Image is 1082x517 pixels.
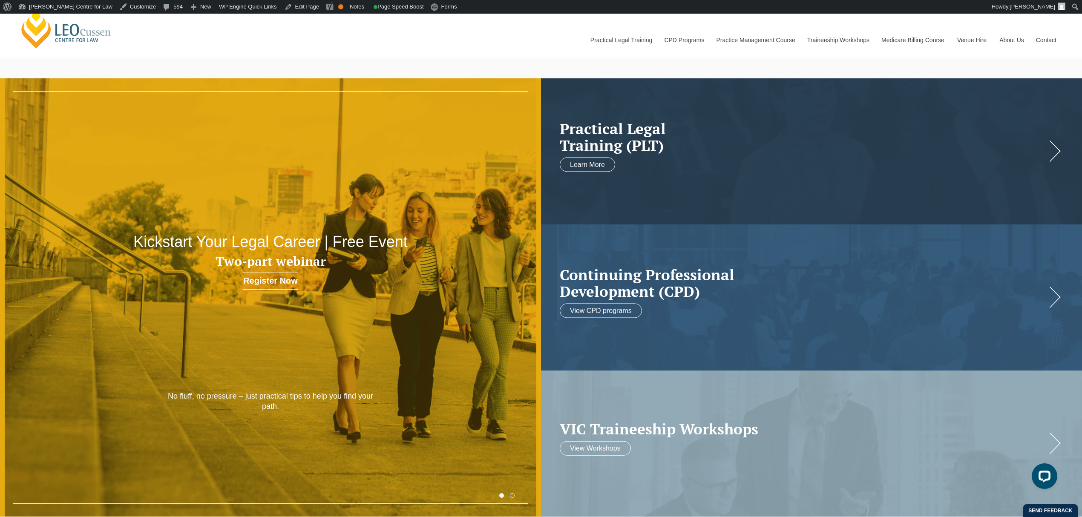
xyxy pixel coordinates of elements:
button: 2 [510,493,515,498]
a: Continuing ProfessionalDevelopment (CPD) [560,267,1046,299]
a: Medicare Billing Course [875,22,951,58]
a: Venue Hire [951,22,993,58]
span: [PERSON_NAME] [1010,3,1055,10]
button: 1 [499,493,504,498]
div: OK [338,4,343,9]
a: View CPD programs [560,304,642,318]
a: About Us [993,22,1030,58]
h3: Two-part webinar [108,254,433,268]
a: Practical LegalTraining (PLT) [560,121,1046,153]
a: Practical Legal Training [584,22,658,58]
a: Learn More [560,158,615,172]
a: Practice Management Course [710,22,801,58]
a: Contact [1030,22,1063,58]
a: VIC Traineeship Workshops [560,421,1046,437]
h2: Practical Legal Training (PLT) [560,121,1046,153]
h2: Continuing Professional Development (CPD) [560,267,1046,299]
a: View Workshops [560,441,631,456]
a: CPD Programs [658,22,710,58]
p: No fluff, no pressure – just practical tips to help you find your path. [162,391,379,411]
h2: Kickstart Your Legal Career | Free Event [108,233,433,250]
a: Register Now [243,273,298,290]
a: Traineeship Workshops [801,22,875,58]
a: [PERSON_NAME] Centre for Law [19,9,113,49]
iframe: LiveChat chat widget [1025,460,1061,496]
